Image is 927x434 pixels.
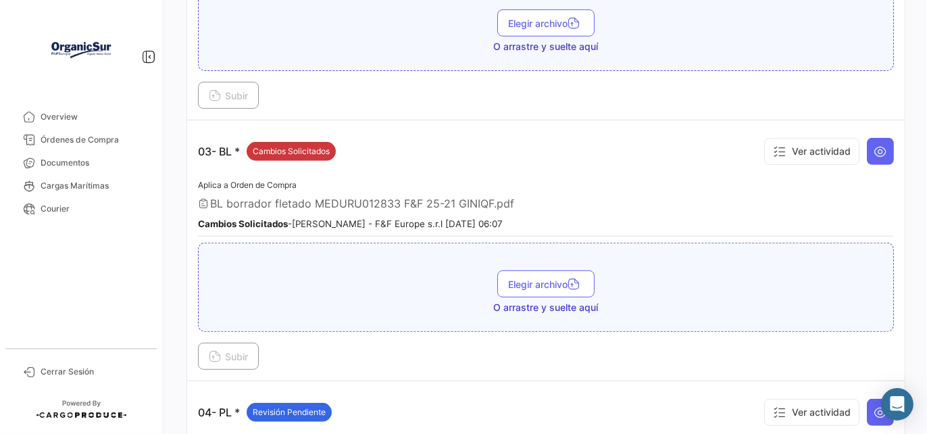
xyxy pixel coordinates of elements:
[497,9,595,37] button: Elegir archivo
[41,134,146,146] span: Órdenes de Compra
[508,279,584,290] span: Elegir archivo
[47,16,115,84] img: Logo+OrganicSur.png
[210,197,514,210] span: BL borrador fletado MEDURU012833 F&F 25-21 GINIQF.pdf
[11,174,151,197] a: Cargas Marítimas
[11,197,151,220] a: Courier
[198,218,288,229] b: Cambios Solicitados
[41,157,146,169] span: Documentos
[11,128,151,151] a: Órdenes de Compra
[41,111,146,123] span: Overview
[41,180,146,192] span: Cargas Marítimas
[41,203,146,215] span: Courier
[508,18,584,29] span: Elegir archivo
[494,301,599,314] span: O arrastre y suelte aquí
[764,138,859,165] button: Ver actividad
[198,180,297,190] span: Aplica a Orden de Compra
[198,218,503,229] small: - [PERSON_NAME] - F&F Europe s.r.l [DATE] 06:07
[253,406,326,418] span: Revisión Pendiente
[209,90,248,101] span: Subir
[764,399,859,426] button: Ver actividad
[198,142,336,161] p: 03- BL *
[11,151,151,174] a: Documentos
[494,40,599,53] span: O arrastre y suelte aquí
[881,388,913,420] div: Abrir Intercom Messenger
[198,82,259,109] button: Subir
[253,145,330,158] span: Cambios Solicitados
[209,351,248,362] span: Subir
[11,105,151,128] a: Overview
[198,343,259,370] button: Subir
[497,270,595,297] button: Elegir archivo
[41,366,146,378] span: Cerrar Sesión
[198,403,332,422] p: 04- PL *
